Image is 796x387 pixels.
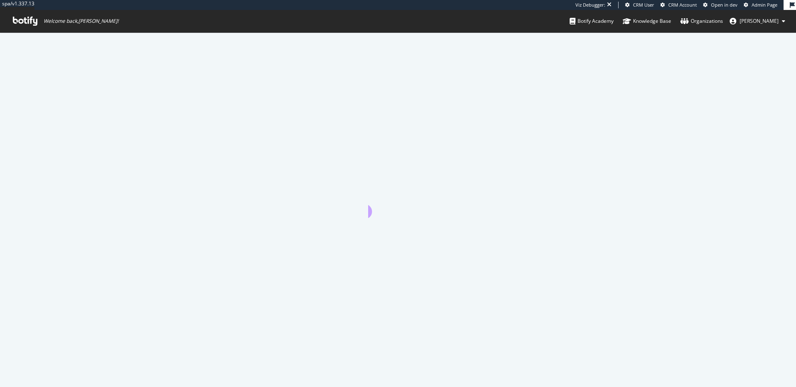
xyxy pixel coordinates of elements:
[660,2,697,8] a: CRM Account
[680,10,723,32] a: Organizations
[703,2,738,8] a: Open in dev
[723,15,792,28] button: [PERSON_NAME]
[744,2,777,8] a: Admin Page
[633,2,654,8] span: CRM User
[711,2,738,8] span: Open in dev
[368,188,428,218] div: animation
[680,17,723,25] div: Organizations
[625,2,654,8] a: CRM User
[623,17,671,25] div: Knowledge Base
[44,18,119,24] span: Welcome back, [PERSON_NAME] !
[575,2,605,8] div: Viz Debugger:
[740,17,779,24] span: eric
[623,10,671,32] a: Knowledge Base
[570,17,614,25] div: Botify Academy
[752,2,777,8] span: Admin Page
[570,10,614,32] a: Botify Academy
[668,2,697,8] span: CRM Account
